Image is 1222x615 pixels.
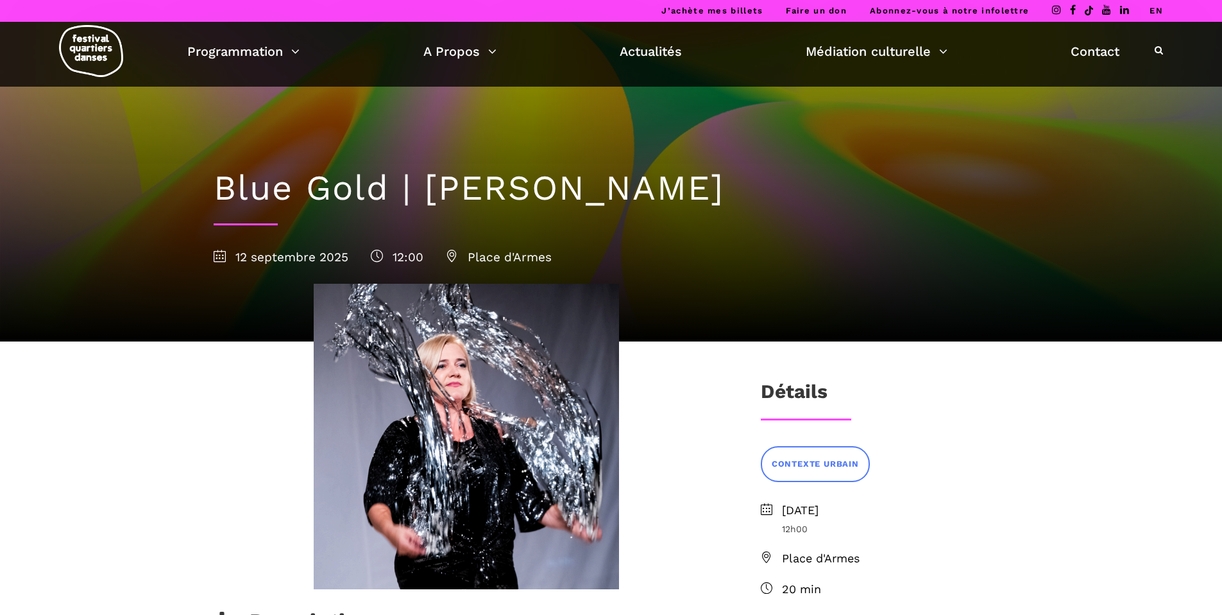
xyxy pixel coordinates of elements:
[187,40,300,62] a: Programmation
[782,550,1009,568] span: Place d'Armes
[371,250,423,264] span: 12:00
[59,25,123,77] img: logo-fqd-med
[782,522,1009,536] span: 12h00
[870,6,1029,15] a: Abonnez-vous à notre infolettre
[1071,40,1119,62] a: Contact
[761,446,870,481] a: CONTEXTE URBAIN
[620,40,682,62] a: Actualités
[772,458,859,471] span: CONTEXTE URBAIN
[214,250,348,264] span: 12 septembre 2025
[214,168,1009,209] h1: Blue Gold | [PERSON_NAME]
[1150,6,1163,15] a: EN
[786,6,847,15] a: Faire un don
[806,40,947,62] a: Médiation culturelle
[782,501,1009,520] span: [DATE]
[446,250,552,264] span: Place d'Armes
[661,6,763,15] a: J’achète mes billets
[423,40,496,62] a: A Propos
[761,380,827,412] h3: Détails
[782,580,1009,599] span: 20 min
